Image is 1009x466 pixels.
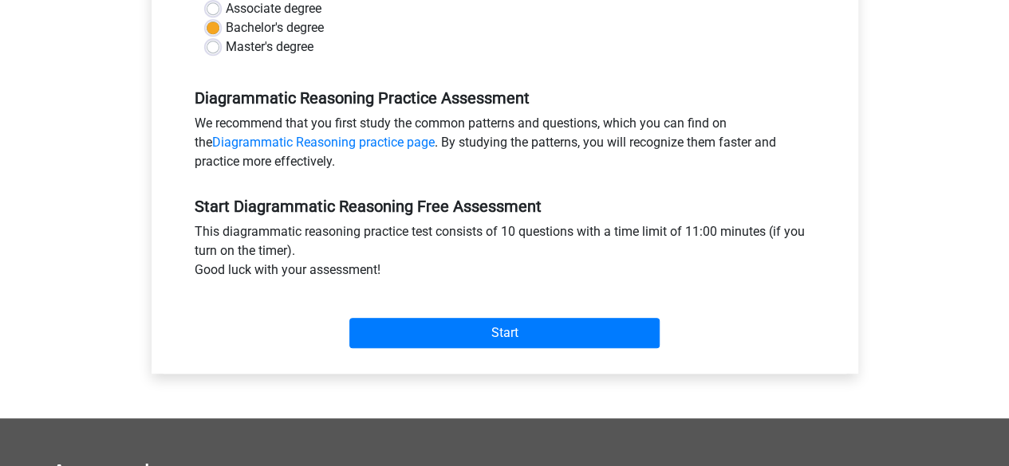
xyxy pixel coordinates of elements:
[212,135,435,150] a: Diagrammatic Reasoning practice page
[183,222,827,286] div: This diagrammatic reasoning practice test consists of 10 questions with a time limit of 11:00 min...
[183,114,827,178] div: We recommend that you first study the common patterns and questions, which you can find on the . ...
[226,18,324,37] label: Bachelor's degree
[195,197,815,216] h5: Start Diagrammatic Reasoning Free Assessment
[349,318,660,348] input: Start
[226,37,313,57] label: Master's degree
[195,88,815,108] h5: Diagrammatic Reasoning Practice Assessment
